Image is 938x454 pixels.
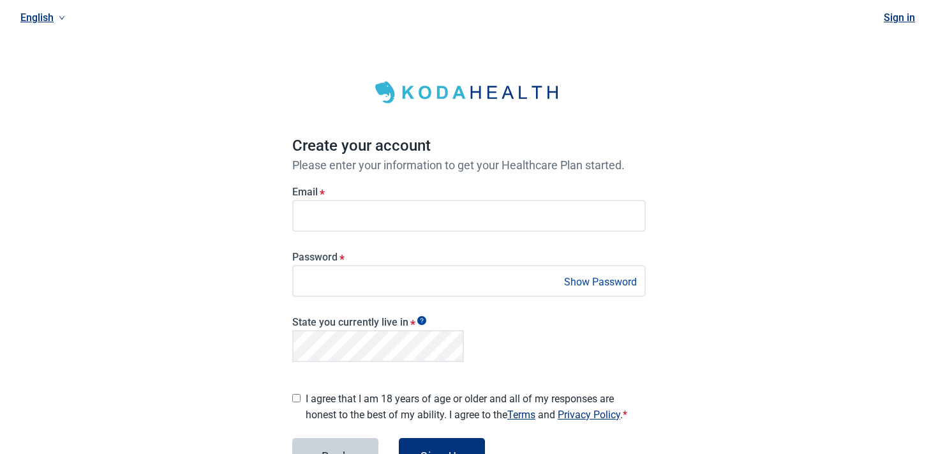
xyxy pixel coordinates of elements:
a: Privacy Policy [558,409,620,421]
a: Current language: English [15,7,70,28]
a: Sign in [884,11,915,24]
label: State you currently live in [292,316,464,328]
button: Show Password [560,273,641,291]
span: down [59,15,65,21]
img: Koda Health [367,77,571,109]
label: I agree that I am 18 years of age or older and all of my responses are honest to the best of my a... [306,391,646,423]
label: Password [292,251,646,263]
span: Required field [623,409,627,421]
p: Please enter your information to get your Healthcare Plan started. [292,158,646,172]
label: Email [292,186,646,198]
a: Terms [507,409,535,421]
span: Show tooltip [417,316,426,325]
h1: Create your account [292,134,646,158]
